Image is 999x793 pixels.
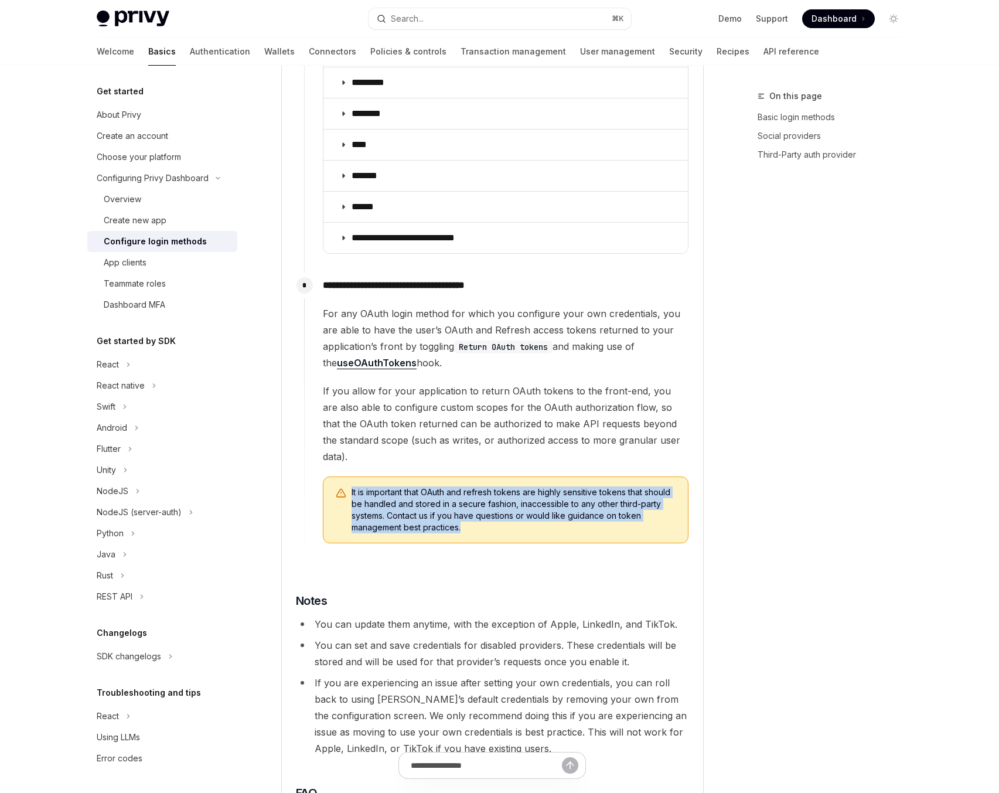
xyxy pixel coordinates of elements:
code: Return OAuth tokens [454,341,553,353]
a: Transaction management [461,38,566,66]
div: Search... [391,12,424,26]
a: Support [756,13,788,25]
button: Toggle REST API section [87,586,237,607]
button: Send message [562,757,578,774]
h5: Changelogs [97,626,147,640]
div: REST API [97,590,132,604]
button: Toggle Java section [87,544,237,565]
a: Configure login methods [87,231,237,252]
div: SDK changelogs [97,649,161,663]
div: Create an account [97,129,168,143]
a: User management [580,38,655,66]
a: About Privy [87,104,237,125]
button: Toggle NodeJS section [87,481,237,502]
div: Swift [97,400,115,414]
a: Social providers [758,127,912,145]
span: ⌘ K [612,14,624,23]
span: If you allow for your application to return OAuth tokens to the front-end, you are also able to c... [323,383,688,465]
div: Using LLMs [97,730,140,744]
h5: Troubleshooting and tips [97,686,201,700]
div: Unity [97,463,116,477]
button: Toggle Configuring Privy Dashboard section [87,168,237,189]
a: Third-Party auth provider [758,145,912,164]
div: Overview [104,192,141,206]
a: Teammate roles [87,273,237,294]
button: Toggle NodeJS (server-auth) section [87,502,237,523]
input: Ask a question... [411,753,562,778]
button: Toggle dark mode [884,9,903,28]
button: Toggle React native section [87,375,237,396]
li: You can set and save credentials for disabled providers. These credentials will be stored and wil... [296,637,689,670]
button: Toggle React section [87,354,237,375]
a: Demo [718,13,742,25]
a: Dashboard [802,9,875,28]
div: Android [97,421,127,435]
div: Choose your platform [97,150,181,164]
li: If you are experiencing an issue after setting your own credentials, you can roll back to using [... [296,675,689,757]
button: Toggle Python section [87,523,237,544]
div: NodeJS [97,484,128,498]
div: Dashboard MFA [104,298,165,312]
span: Dashboard [812,13,857,25]
a: Using LLMs [87,727,237,748]
a: API reference [763,38,819,66]
span: It is important that OAuth and refresh tokens are highly sensitive tokens that should be handled ... [352,486,676,533]
a: Authentication [190,38,250,66]
a: App clients [87,252,237,273]
div: Flutter [97,442,121,456]
a: Basic login methods [758,108,912,127]
div: Python [97,526,124,540]
button: Toggle SDK changelogs section [87,646,237,667]
div: React [97,358,119,372]
a: Error codes [87,748,237,769]
span: On this page [769,89,822,103]
button: Toggle Rust section [87,565,237,586]
div: Java [97,547,115,561]
div: Teammate roles [104,277,166,291]
div: Configuring Privy Dashboard [97,171,209,185]
a: useOAuthTokens [337,357,417,369]
button: Toggle Swift section [87,396,237,417]
svg: Warning [335,488,347,499]
a: Create an account [87,125,237,147]
a: Connectors [309,38,356,66]
h5: Get started by SDK [97,334,176,348]
li: You can update them anytime, with the exception of Apple, LinkedIn, and TikTok. [296,616,689,632]
span: Notes [296,593,328,609]
a: Choose your platform [87,147,237,168]
button: Toggle Flutter section [87,438,237,460]
a: Wallets [264,38,295,66]
a: Welcome [97,38,134,66]
button: Toggle Android section [87,417,237,438]
a: Recipes [717,38,749,66]
a: Overview [87,189,237,210]
a: Basics [148,38,176,66]
div: Configure login methods [104,234,207,249]
div: Create new app [104,213,166,227]
div: Rust [97,569,113,583]
button: Toggle React section [87,706,237,727]
img: light logo [97,11,169,27]
div: App clients [104,256,146,270]
span: For any OAuth login method for which you configure your own credentials, you are able to have the... [323,305,688,371]
a: Create new app [87,210,237,231]
div: React native [97,379,145,393]
div: About Privy [97,108,141,122]
div: React [97,709,119,723]
a: Policies & controls [370,38,446,66]
div: Error codes [97,751,142,765]
button: Toggle Unity section [87,460,237,481]
button: Open search [369,8,631,29]
a: Dashboard MFA [87,294,237,315]
a: Security [669,38,703,66]
h5: Get started [97,84,144,98]
div: NodeJS (server-auth) [97,505,182,519]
